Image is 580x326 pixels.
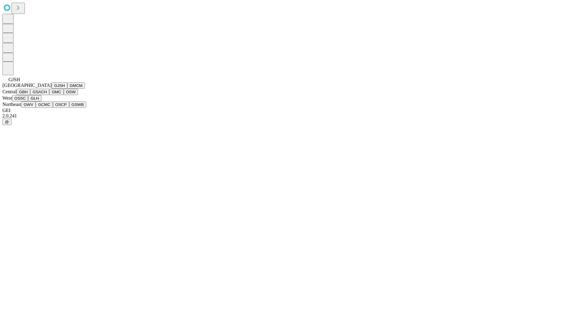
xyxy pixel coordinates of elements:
span: Northeast [2,102,21,107]
span: GJSH [8,77,20,82]
div: 2.0.241 [2,113,578,119]
span: West [2,95,12,101]
button: GSACH [30,89,49,95]
button: OSW [64,89,78,95]
button: GBH [17,89,30,95]
button: OSCP [53,101,69,108]
button: GCMC [36,101,53,108]
button: GMCM [67,82,85,89]
span: @ [5,120,9,124]
button: GLH [28,95,41,101]
span: [GEOGRAPHIC_DATA] [2,83,52,88]
button: @ [2,119,11,125]
span: Central [2,89,17,94]
button: OSSC [12,95,28,101]
button: GWV [21,101,36,108]
div: GEI [2,108,578,113]
button: GMC [49,89,63,95]
button: GSWB [69,101,86,108]
button: GJSH [52,82,67,89]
